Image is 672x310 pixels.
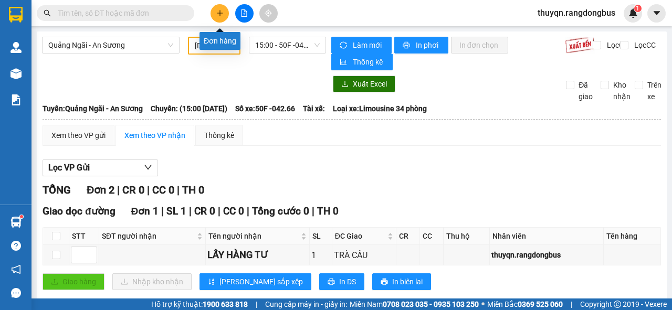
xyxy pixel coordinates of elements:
span: TH 0 [317,205,339,217]
sup: 1 [634,5,642,12]
button: syncLàm mới [331,37,392,54]
span: Miền Bắc [487,298,563,310]
span: | [161,205,164,217]
span: Tổng cước 0 [252,205,309,217]
span: Tên người nhận [208,230,299,242]
span: TỔNG [43,184,71,196]
strong: 0369 525 060 [518,300,563,308]
button: printerIn biên lai [372,273,431,290]
span: CC 0 [223,205,244,217]
span: Số xe: 50F -042.66 [235,103,295,114]
img: warehouse-icon [10,42,22,53]
button: aim [259,4,278,23]
span: CR 0 [194,205,215,217]
button: printerIn phơi [394,37,448,54]
div: thuyqn.rangdongbus [491,249,602,261]
span: Giao dọc đường [43,205,115,217]
img: 9k= [565,37,595,54]
span: Làm mới [353,39,383,51]
span: Miền Nam [350,298,479,310]
th: CC [420,228,444,245]
td: LẤY HÀNG TƯ [206,245,310,265]
span: | [117,184,120,196]
img: logo-vxr [9,7,23,23]
span: | [177,184,180,196]
button: caret-down [647,4,666,23]
span: search [44,9,51,17]
sup: 1 [20,215,23,218]
button: downloadNhập kho nhận [112,273,192,290]
span: caret-down [652,8,661,18]
span: Lọc VP Gửi [48,161,90,174]
span: down [144,163,152,172]
span: notification [11,264,21,274]
span: plus [216,9,224,17]
button: bar-chartThống kê [331,54,393,70]
div: 1 [311,249,330,262]
span: Thống kê [353,56,384,68]
span: Kho nhận [609,79,635,102]
span: Chuyến: (15:00 [DATE]) [151,103,227,114]
strong: 0708 023 035 - 0935 103 250 [383,300,479,308]
span: | [189,205,192,217]
span: | [571,298,572,310]
th: Thu hộ [444,228,489,245]
span: Đã giao [574,79,597,102]
strong: 1900 633 818 [203,300,248,308]
span: Tài xế: [303,103,325,114]
div: Xem theo VP gửi [51,130,106,141]
span: question-circle [11,241,21,251]
span: aim [265,9,272,17]
span: bar-chart [340,58,349,67]
span: 15:00 - 50F -042.66 [255,37,319,53]
input: 12/08/2025 [195,40,224,51]
th: CR [396,228,420,245]
span: ĐC Giao [335,230,385,242]
span: Loại xe: Limousine 34 phòng [333,103,427,114]
input: Tìm tên, số ĐT hoặc mã đơn [58,7,182,19]
img: warehouse-icon [10,68,22,79]
span: Lọc CC [630,39,657,51]
img: solution-icon [10,94,22,105]
button: plus [211,4,229,23]
span: printer [403,41,412,50]
div: Thống kê [204,130,234,141]
span: printer [381,278,388,286]
span: Trên xe [643,79,666,102]
span: Hỗ trợ kỹ thuật: [151,298,248,310]
span: 1 [636,5,639,12]
b: Tuyến: Quảng Ngãi - An Sương [43,104,143,113]
span: TH 0 [182,184,204,196]
span: | [147,184,150,196]
img: icon-new-feature [628,8,638,18]
span: In DS [339,276,356,287]
span: [PERSON_NAME] sắp xếp [219,276,303,287]
span: CC 0 [152,184,174,196]
span: ⚪️ [481,302,485,306]
span: CR 0 [122,184,144,196]
div: Xem theo VP nhận [124,130,185,141]
span: In biên lai [392,276,423,287]
div: TRÀ CÂU [334,249,394,262]
button: sort-ascending[PERSON_NAME] sắp xếp [199,273,311,290]
span: file-add [240,9,248,17]
span: | [312,205,314,217]
span: printer [328,278,335,286]
div: Đơn hàng [199,32,240,50]
span: thuyqn.rangdongbus [529,6,624,19]
button: file-add [235,4,254,23]
span: SL 1 [166,205,186,217]
span: Đơn 2 [87,184,114,196]
span: SĐT người nhận [102,230,195,242]
th: STT [69,228,99,245]
span: | [247,205,249,217]
button: Lọc VP Gửi [43,159,158,176]
button: printerIn DS [319,273,364,290]
span: download [341,80,349,89]
button: In đơn chọn [451,37,508,54]
th: SL [310,228,332,245]
th: Nhân viên [490,228,604,245]
span: | [256,298,257,310]
span: Cung cấp máy in - giấy in: [265,298,347,310]
span: Xuất Excel [353,78,387,90]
